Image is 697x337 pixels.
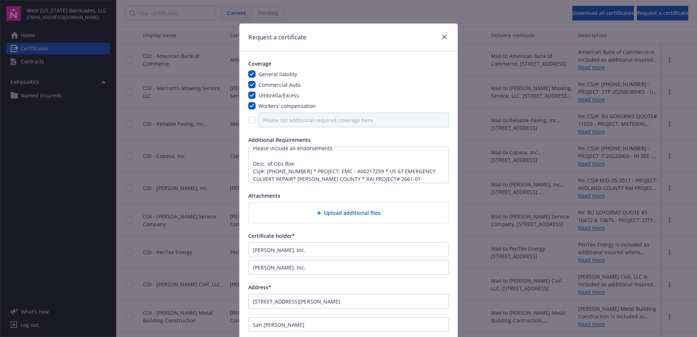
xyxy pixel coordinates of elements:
textarea: Please include all endorsements Desc. of Ops Box: CSJ#: [PHONE_NUMBER] * PROJECT: EMC - A00217259... [248,147,449,183]
span: Umbrella/Excess [258,92,299,99]
span: Address* [248,284,271,291]
div: Upload additional files [248,202,449,223]
span: Upload additional files [324,209,381,217]
span: Commercial Auto [258,81,300,88]
span: Coverage [248,60,271,67]
span: Additional Requirements [248,136,311,143]
input: Street [248,294,449,309]
input: City [248,317,449,332]
input: Please list additional required coverage here [258,113,449,127]
span: General liability [258,71,297,78]
input: Name line 1 [248,243,449,257]
span: Workers' compensation [258,102,316,109]
a: close [440,32,449,41]
h1: Request a certificate [248,32,307,42]
span: Attachments [248,192,280,199]
input: Name line 2 [248,260,449,275]
span: Certificate holder* [248,232,295,239]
